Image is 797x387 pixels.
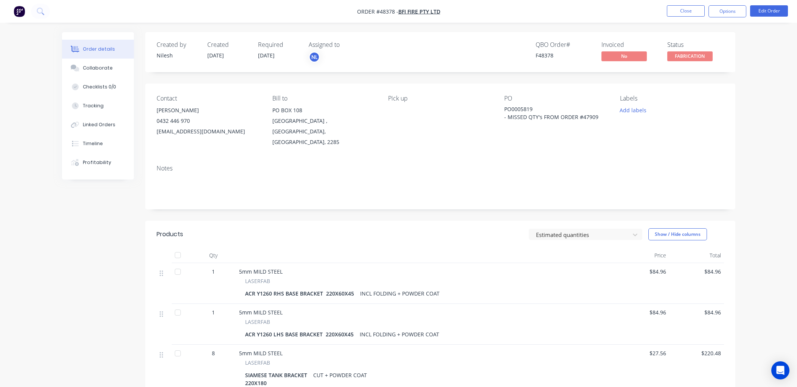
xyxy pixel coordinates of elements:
[672,349,721,357] span: $220.48
[245,329,357,340] div: ACR Y1260 LHS BASE BRACKET 220X60X45
[672,268,721,276] span: $84.96
[771,361,789,379] div: Open Intercom Messenger
[157,51,198,59] div: Nilesh
[207,41,249,48] div: Created
[62,115,134,134] button: Linked Orders
[83,140,103,147] div: Timeline
[245,277,270,285] span: LASERFAB
[157,105,260,116] div: [PERSON_NAME]
[157,126,260,137] div: [EMAIL_ADDRESS][DOMAIN_NAME]
[667,5,705,17] button: Close
[157,116,260,126] div: 0432 446 970
[667,41,724,48] div: Status
[14,6,25,17] img: Factory
[601,51,647,61] span: No
[239,350,283,357] span: 5mm MILD STEEL
[239,309,283,316] span: 5mm MILD STEEL
[536,51,592,59] div: F48378
[309,41,384,48] div: Assigned to
[157,41,198,48] div: Created by
[258,41,300,48] div: Required
[212,308,215,316] span: 1
[62,77,134,96] button: Checklists 0/0
[239,268,283,275] span: 5mm MILD STEEL
[83,84,116,90] div: Checklists 0/0
[620,95,724,102] div: Labels
[616,105,651,115] button: Add labels
[245,288,357,299] div: ACR Y1260 RHS BASE BRACKET 220X60X45
[648,228,707,240] button: Show / Hide columns
[207,52,224,59] span: [DATE]
[272,105,376,147] div: PO BOX 108[GEOGRAPHIC_DATA] , [GEOGRAPHIC_DATA], [GEOGRAPHIC_DATA], 2285
[157,105,260,137] div: [PERSON_NAME]0432 446 970[EMAIL_ADDRESS][DOMAIN_NAME]
[62,153,134,172] button: Profitability
[245,359,270,367] span: LASERFAB
[62,40,134,59] button: Order details
[212,349,215,357] span: 8
[617,268,666,276] span: $84.96
[601,41,658,48] div: Invoiced
[272,105,376,116] div: PO BOX 108
[258,52,275,59] span: [DATE]
[398,8,440,15] a: BFI FIRE PTY LTD
[669,248,724,263] div: Total
[212,268,215,276] span: 1
[191,248,236,263] div: Qty
[245,318,270,326] span: LASERFAB
[83,46,115,53] div: Order details
[157,230,183,239] div: Products
[62,59,134,77] button: Collaborate
[62,134,134,153] button: Timeline
[536,41,592,48] div: QBO Order #
[83,159,111,166] div: Profitability
[310,370,370,381] div: CUT + POWDER COAT
[157,95,260,102] div: Contact
[157,165,724,172] div: Notes
[357,8,398,15] span: Order #48378 -
[62,96,134,115] button: Tracking
[504,105,599,121] div: PO0005819 - MISSED QTY's FROM ORDER #47909
[672,308,721,316] span: $84.96
[614,248,669,263] div: Price
[667,51,713,61] span: FABRICATION
[357,329,442,340] div: INCL FOLDING + POWDER COAT
[504,95,608,102] div: PO
[272,95,376,102] div: Bill to
[83,65,113,71] div: Collaborate
[667,51,713,63] button: FABRICATION
[272,116,376,147] div: [GEOGRAPHIC_DATA] , [GEOGRAPHIC_DATA], [GEOGRAPHIC_DATA], 2285
[388,95,492,102] div: Pick up
[617,349,666,357] span: $27.56
[750,5,788,17] button: Edit Order
[617,308,666,316] span: $84.96
[83,121,115,128] div: Linked Orders
[708,5,746,17] button: Options
[309,51,320,63] button: NL
[357,288,443,299] div: INCL FOLDING + POWDER COAT
[83,102,104,109] div: Tracking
